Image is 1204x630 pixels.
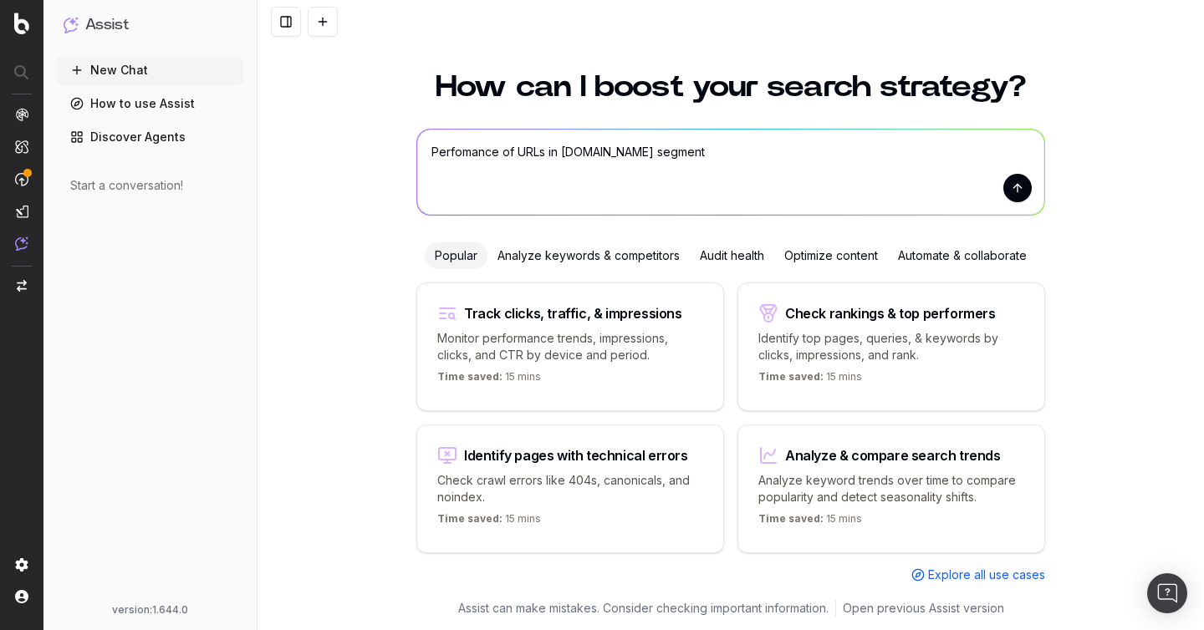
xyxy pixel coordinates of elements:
[57,57,243,84] button: New Chat
[458,600,829,617] p: Assist can make mistakes. Consider checking important information.
[15,590,28,603] img: My account
[15,558,28,572] img: Setting
[437,472,703,506] p: Check crawl errors like 404s, canonicals, and noindex.
[464,449,688,462] div: Identify pages with technical errors
[928,566,1045,583] span: Explore all use cases
[85,13,129,37] h1: Assist
[785,449,1001,462] div: Analyze & compare search trends
[15,172,28,186] img: Activation
[64,17,79,33] img: Assist
[888,242,1037,269] div: Automate & collaborate
[1147,573,1187,613] div: Open Intercom Messenger
[437,370,541,390] p: 15 mins
[843,600,1004,617] a: Open previous Assist version
[417,130,1044,215] textarea: Perfomance of URLs in [DOMAIN_NAME] segment
[14,13,29,34] img: Botify logo
[758,512,824,525] span: Time saved:
[437,370,503,383] span: Time saved:
[57,90,243,117] a: How to use Assist
[17,280,27,292] img: Switch project
[15,236,28,251] img: Assist
[911,566,1045,583] a: Explore all use cases
[437,512,541,532] p: 15 mins
[425,242,487,269] div: Popular
[785,307,996,320] div: Check rankings & top performers
[70,177,230,194] div: Start a conversation!
[437,512,503,525] span: Time saved:
[15,140,28,154] img: Intelligence
[690,242,774,269] div: Audit health
[437,330,703,363] p: Monitor performance trends, impressions, clicks, and CTR by device and period.
[64,13,237,37] button: Assist
[15,108,28,121] img: Analytics
[758,330,1024,363] p: Identify top pages, queries, & keywords by clicks, impressions, and rank.
[15,205,28,218] img: Studio
[758,370,824,383] span: Time saved:
[758,472,1024,506] p: Analyze keyword trends over time to compare popularity and detect seasonality shifts.
[57,124,243,150] a: Discover Agents
[758,370,862,390] p: 15 mins
[774,242,888,269] div: Optimize content
[758,512,862,532] p: 15 mins
[464,307,682,320] div: Track clicks, traffic, & impressions
[416,72,1045,102] h1: How can I boost your search strategy?
[64,603,237,617] div: version: 1.644.0
[487,242,690,269] div: Analyze keywords & competitors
